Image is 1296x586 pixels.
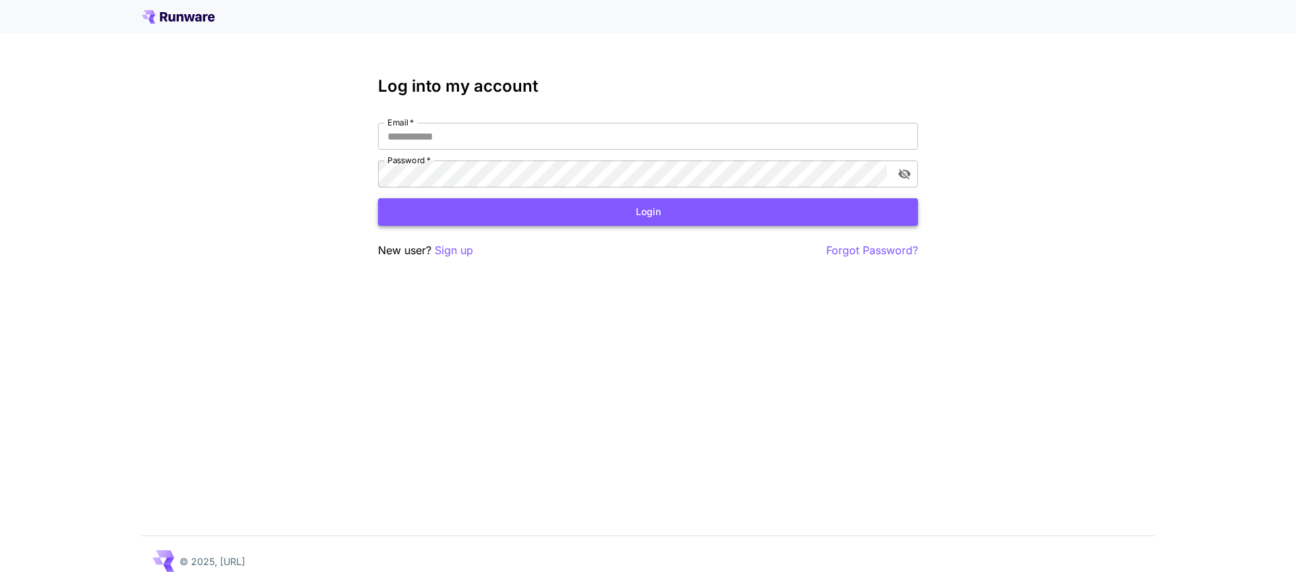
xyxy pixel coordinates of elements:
button: Forgot Password? [826,242,918,259]
label: Email [387,117,414,128]
h3: Log into my account [378,77,918,96]
button: Sign up [435,242,473,259]
p: © 2025, [URL] [180,554,245,568]
button: toggle password visibility [892,162,917,186]
button: Login [378,198,918,226]
p: New user? [378,242,473,259]
label: Password [387,154,431,166]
